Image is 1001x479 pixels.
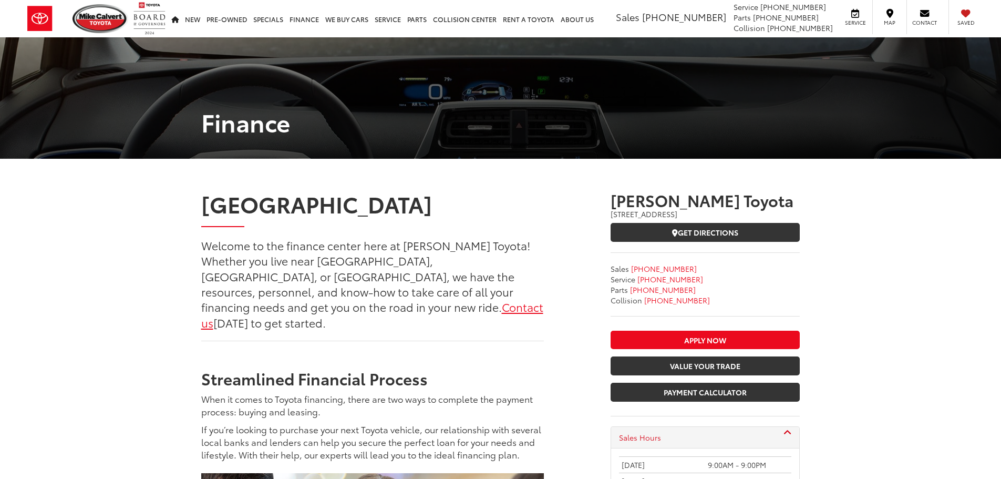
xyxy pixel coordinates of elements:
p: Welcome to the finance center here at [PERSON_NAME] Toyota! Whether you live near [GEOGRAPHIC_DAT... [201,238,544,330]
a: <span class='callNowClass4'>713-558-8282</span> [644,295,710,305]
span: [PHONE_NUMBER] [637,274,703,284]
a: Sales Hours [619,432,791,443]
span: Sales [611,263,629,274]
td: [DATE] [619,457,705,473]
a: Value Your Trade [611,356,800,375]
span: Collision [734,23,765,33]
h3: [PERSON_NAME] Toyota [611,191,800,209]
span: Parts [734,12,751,23]
span: Service [734,2,758,12]
h1: Finance [193,108,808,135]
a: <span class='callNowClass'>713-597-5313</span> [631,263,697,274]
span: Service [843,19,867,26]
a: Apply Now [611,331,800,350]
span: [PHONE_NUMBER] [630,284,696,295]
span: Contact [912,19,937,26]
span: Service [611,274,635,284]
a: Contact us [201,299,543,330]
span: Collision [611,295,642,305]
address: [STREET_ADDRESS] [611,209,800,219]
span: [PHONE_NUMBER] [760,2,826,12]
a: <span class='callNowClass3'>713-561-5088</span> [630,284,696,295]
p: When it comes to Toyota financing, there are two ways to complete the payment process: buying and... [201,392,544,417]
span: [PHONE_NUMBER] [753,12,819,23]
td: 9:00AM - 9:00PM [705,457,791,473]
span: Parts [611,284,628,295]
span: [PHONE_NUMBER] [644,295,710,305]
span: Saved [954,19,977,26]
h3: [GEOGRAPHIC_DATA] [201,191,544,216]
span: [PHONE_NUMBER] [767,23,833,33]
p: If you’re looking to purchase your next Toyota vehicle, our relationship with several local banks... [201,423,544,461]
img: Mike Calvert Toyota [73,4,128,33]
span: Sales [616,10,639,24]
span: [PHONE_NUMBER] [631,263,697,274]
h3: Streamlined Financial Process [201,370,544,387]
a: <span class='callNowClass2'>346-577-8734</span> [637,274,703,284]
a: Payment Calculator [611,383,800,402]
span: [PHONE_NUMBER] [642,10,726,24]
span: Map [878,19,901,26]
a: Get Directions [611,223,800,242]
